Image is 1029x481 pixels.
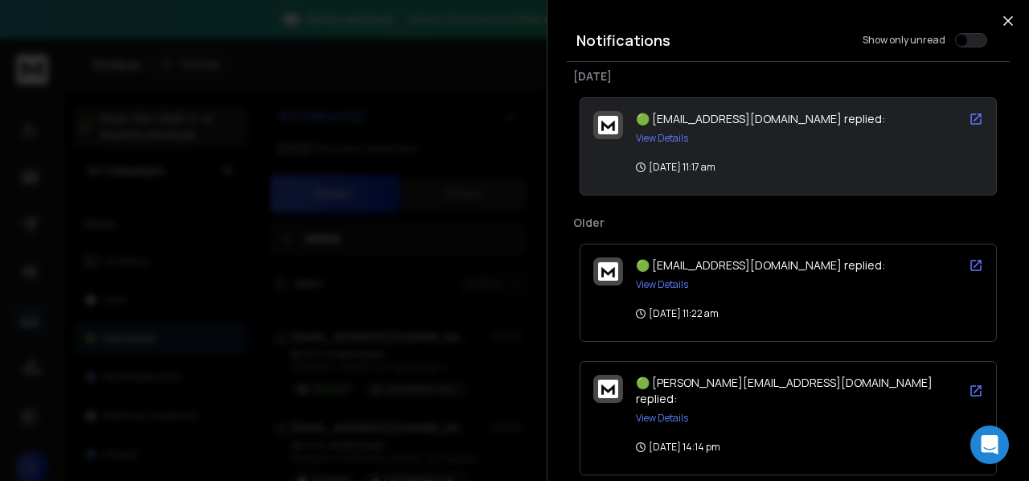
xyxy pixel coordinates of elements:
label: Show only unread [863,34,945,47]
p: [DATE] 11:22 am [636,307,719,320]
p: [DATE] 14:14 pm [636,441,720,454]
p: Older [573,215,1003,231]
button: View Details [636,278,688,291]
h3: Notifications [576,29,670,51]
img: logo [598,380,618,398]
img: logo [598,116,618,134]
div: Open Intercom Messenger [970,425,1009,464]
p: [DATE] [573,68,1003,84]
span: 🟢 [EMAIL_ADDRESS][DOMAIN_NAME] replied: [636,257,885,273]
button: View Details [636,132,688,145]
span: 🟢 [PERSON_NAME][EMAIL_ADDRESS][DOMAIN_NAME] replied: [636,375,933,406]
button: View Details [636,412,688,425]
img: logo [598,262,618,281]
span: 🟢 [EMAIL_ADDRESS][DOMAIN_NAME] replied: [636,111,885,126]
p: [DATE] 11:17 am [636,161,715,174]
